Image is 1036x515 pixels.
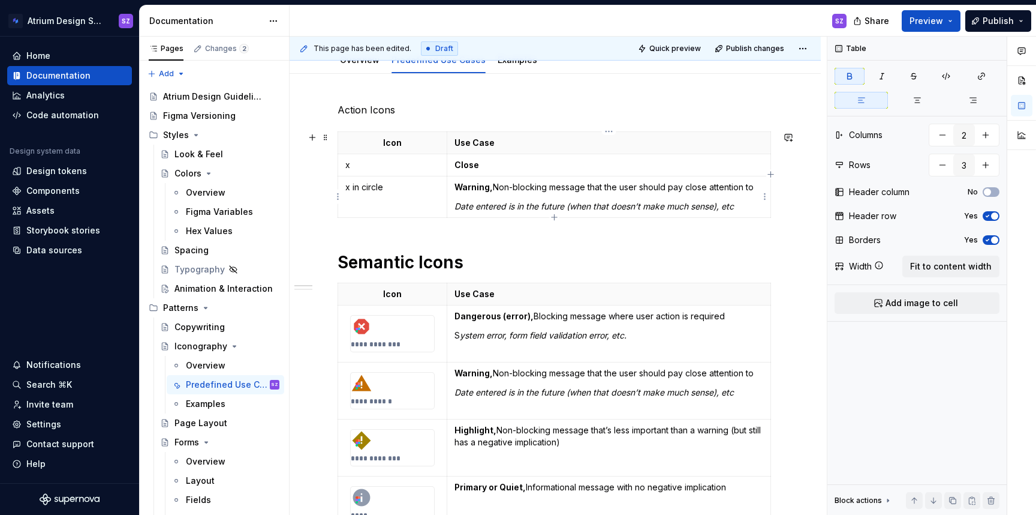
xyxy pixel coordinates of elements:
div: Columns [849,129,883,141]
span: Add image to cell [886,297,958,309]
a: Storybook stories [7,221,132,240]
a: Colors [155,164,284,183]
span: Quick preview [649,44,701,53]
button: Fit to content width [902,256,999,277]
span: Share [865,15,889,27]
svg: Supernova Logo [40,493,100,505]
div: Changes [205,44,249,53]
a: Figma Variables [167,202,284,221]
label: Yes [964,235,978,245]
a: Atrium Design Guidelines [144,87,284,106]
a: Typography [155,260,284,279]
a: Analytics [7,86,132,105]
button: Atrium Design SystemSZ [2,8,137,34]
div: Home [26,50,50,62]
span: Draft [435,44,453,53]
a: Overview [167,452,284,471]
div: Help [26,458,46,470]
button: Notifications [7,355,132,375]
div: Borders [849,234,881,246]
div: Notifications [26,359,81,371]
div: Storybook stories [26,224,100,236]
div: Data sources [26,244,82,256]
div: Pages [149,44,183,53]
a: Layout [167,471,284,490]
img: 3d57ea1b-431e-4e83-b647-4da195c9796c.png [351,316,372,337]
button: Publish changes [711,40,790,57]
button: Contact support [7,435,132,454]
p: Blocking message where user action is required [454,310,763,322]
div: Copywriting [174,321,225,333]
div: Settings [26,418,61,430]
img: 6ad9de1b-cae0-4695-a666-3c36060ee8ce.png [351,487,372,508]
div: Forms [174,436,199,448]
p: Icon [345,288,439,300]
a: Predefined Use CasesSZ [167,375,284,394]
label: No [968,187,978,197]
div: Invite team [26,399,73,411]
div: Examples [186,398,225,410]
div: Code automation [26,109,99,121]
div: Typography [174,264,225,276]
button: Publish [965,10,1031,32]
img: 214b98c3-760d-45e2-b77c-be41cf5578cc.png [351,430,372,451]
span: Publish changes [726,44,784,53]
div: Layout [186,475,215,487]
div: Fields [186,494,211,506]
div: Page Layout [174,417,227,429]
p: x [345,159,439,171]
button: Share [847,10,897,32]
div: Animation & Interaction [174,283,273,295]
a: Settings [7,415,132,434]
div: Overview [186,360,225,372]
p: Informational message with no negative implication [454,481,763,493]
a: Code automation [7,106,132,125]
div: SZ [122,16,130,26]
button: Help [7,454,132,474]
span: Fit to content width [910,261,992,273]
a: Overview [167,356,284,375]
div: Styles [163,129,189,141]
div: Atrium Design System [28,15,104,27]
p: x in circle [345,181,439,193]
a: Invite team [7,395,132,414]
span: 2 [239,44,249,53]
p: S [454,330,763,342]
h1: Semantic Icons [338,251,773,273]
p: Non-blocking message that the user should pay close attention to [454,181,763,193]
strong: Warning, [454,368,493,378]
div: Predefined Use Cases [387,47,490,72]
div: Contact support [26,438,94,450]
p: Action Icons [338,103,773,117]
div: Overview [186,187,225,199]
a: Assets [7,201,132,220]
strong: Dangerous (error), [454,311,534,321]
p: Non-blocking message that’s less important than a warning (but still has a negative implication) [454,424,763,448]
div: Atrium Design Guidelines [163,91,262,103]
em: ystem error, form field validation error, etc. [460,330,627,340]
p: Use Case [454,137,763,149]
div: Figma Versioning [163,110,236,122]
a: Page Layout [155,414,284,433]
a: Home [7,46,132,65]
div: Search ⌘K [26,379,72,391]
a: Documentation [7,66,132,85]
div: Patterns [163,302,198,314]
div: Analytics [26,89,65,101]
a: Data sources [7,241,132,260]
button: Add image to cell [835,292,999,314]
em: Date entered is in the future (when that doesn’t make much sense), etc [454,201,734,211]
a: Fields [167,490,284,510]
a: Forms [155,433,284,452]
a: Design tokens [7,161,132,181]
div: Documentation [26,70,91,82]
a: Copywriting [155,318,284,337]
button: Preview [902,10,960,32]
button: Search ⌘K [7,375,132,394]
p: Icon [345,137,439,149]
div: Block actions [835,492,893,509]
label: Yes [964,211,978,221]
em: Date entered is in the future (when that doesn’t make much sense), etc [454,387,734,397]
span: Publish [983,15,1014,27]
